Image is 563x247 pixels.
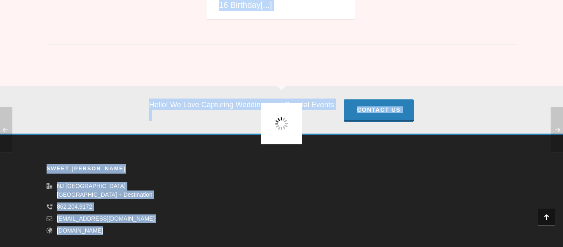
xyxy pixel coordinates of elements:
[344,99,414,120] a: Contact Us
[57,215,155,222] a: [EMAIL_ADDRESS][DOMAIN_NAME]
[57,227,103,234] a: [DOMAIN_NAME]
[57,183,152,198] span: NJ [GEOGRAPHIC_DATA] [GEOGRAPHIC_DATA] + Destination
[57,203,92,210] a: 862.204.9172
[149,101,334,109] font: Hello! We Love Capturing Weddings and Special Events
[47,164,126,174] h4: Sweet [PERSON_NAME]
